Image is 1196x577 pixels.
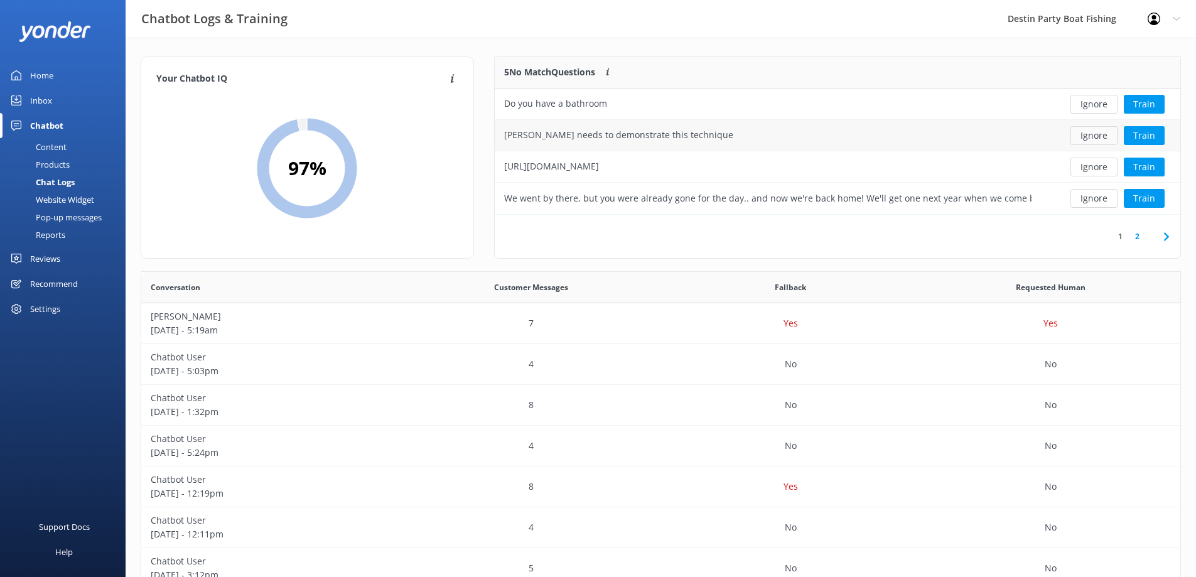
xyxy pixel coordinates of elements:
p: Chatbot User [151,514,392,527]
p: [DATE] - 12:11pm [151,527,392,541]
p: Yes [784,316,798,330]
h3: Chatbot Logs & Training [141,9,288,29]
a: Chat Logs [8,173,126,191]
a: Products [8,156,126,173]
p: [DATE] - 5:24pm [151,446,392,460]
div: [URL][DOMAIN_NAME] [504,159,599,173]
div: Reviews [30,246,60,271]
p: 4 [529,439,534,453]
p: Yes [1043,316,1058,330]
p: [DATE] - 5:03pm [151,364,392,378]
span: Requested Human [1016,281,1086,293]
a: 2 [1129,230,1146,242]
button: Ignore [1070,126,1118,145]
a: Website Widget [8,191,126,208]
div: Pop-up messages [8,208,102,226]
a: 1 [1112,230,1129,242]
div: [PERSON_NAME] needs to demonstrate this technique [504,128,733,142]
div: Content [8,138,67,156]
div: Help [55,539,73,564]
p: No [1045,398,1057,412]
p: 5 No Match Questions [504,65,595,79]
div: Recommend [30,271,78,296]
div: Support Docs [39,514,90,539]
button: Ignore [1070,158,1118,176]
span: Fallback [775,281,806,293]
a: Pop-up messages [8,208,126,226]
p: 4 [529,357,534,371]
p: [PERSON_NAME] [151,310,392,323]
a: Content [8,138,126,156]
div: row [141,385,1180,426]
p: No [1045,520,1057,534]
div: row [141,507,1180,548]
p: 4 [529,520,534,534]
p: No [785,561,797,575]
p: [DATE] - 1:32pm [151,405,392,419]
p: No [785,357,797,371]
p: 7 [529,316,534,330]
div: Products [8,156,70,173]
h2: 97 % [288,153,326,183]
div: Chatbot [30,113,63,138]
div: Do you have a bathroom [504,97,607,111]
p: Chatbot User [151,473,392,487]
p: 8 [529,480,534,493]
div: Settings [30,296,60,321]
div: Inbox [30,88,52,113]
p: No [1045,480,1057,493]
p: 8 [529,398,534,412]
div: grid [495,89,1180,214]
div: row [141,303,1180,344]
p: No [1045,357,1057,371]
div: Home [30,63,53,88]
div: row [141,426,1180,466]
div: Website Widget [8,191,94,208]
p: No [785,520,797,534]
p: Chatbot User [151,350,392,364]
div: Chat Logs [8,173,75,191]
p: [DATE] - 5:19am [151,323,392,337]
img: yonder-white-logo.png [19,21,91,42]
button: Ignore [1070,95,1118,114]
p: Chatbot User [151,391,392,405]
p: No [1045,439,1057,453]
div: row [141,344,1180,385]
a: Reports [8,226,126,244]
p: Yes [784,480,798,493]
div: row [495,151,1180,183]
button: Ignore [1070,189,1118,208]
button: Train [1124,95,1165,114]
button: Train [1124,158,1165,176]
div: Reports [8,226,65,244]
p: No [785,398,797,412]
p: No [1045,561,1057,575]
span: Conversation [151,281,200,293]
div: row [141,466,1180,507]
button: Train [1124,189,1165,208]
span: Customer Messages [494,281,568,293]
p: 5 [529,561,534,575]
p: No [785,439,797,453]
p: [DATE] - 12:19pm [151,487,392,500]
div: We went by there, but you were already gone for the day.. and now we're back home! We'll get one ... [504,191,1032,205]
div: row [495,120,1180,151]
div: row [495,183,1180,214]
div: row [495,89,1180,120]
button: Train [1124,126,1165,145]
p: Chatbot User [151,554,392,568]
h4: Your Chatbot IQ [156,72,446,86]
p: Chatbot User [151,432,392,446]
